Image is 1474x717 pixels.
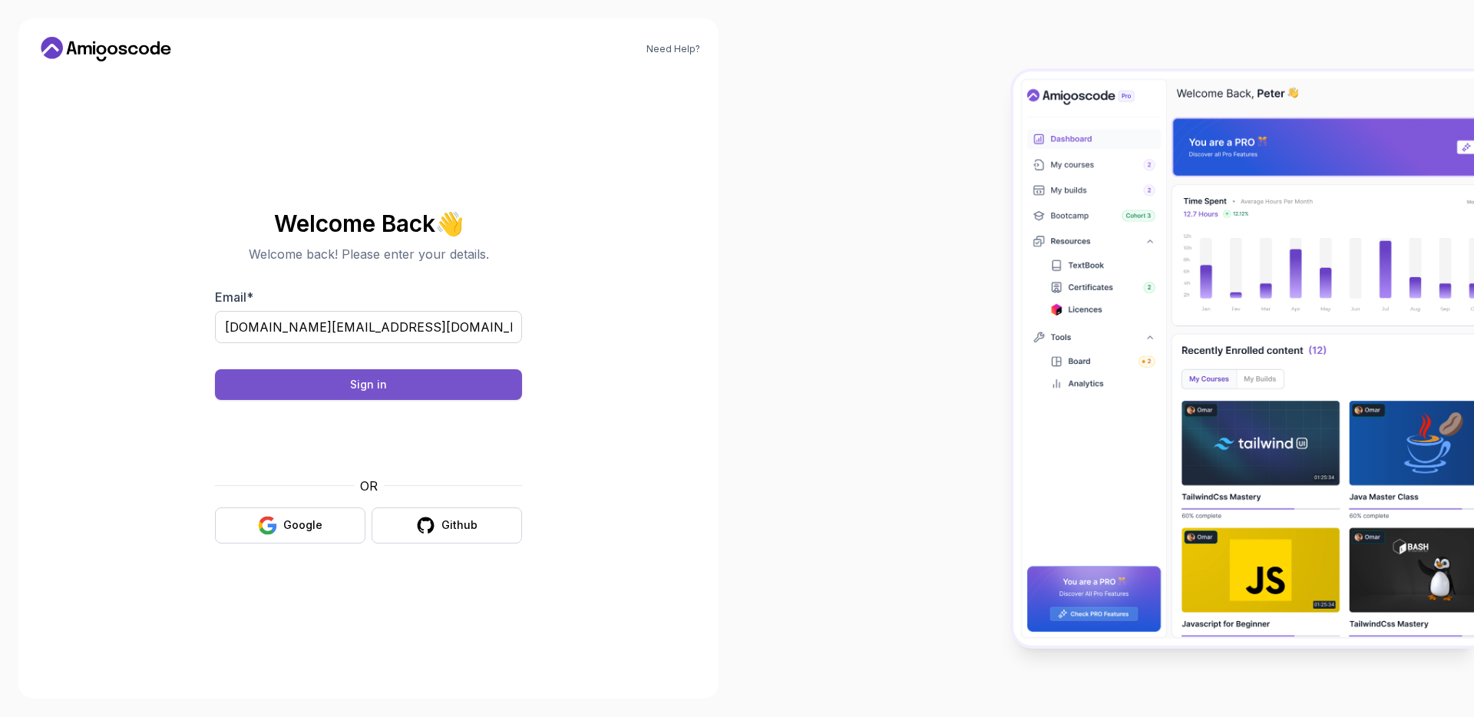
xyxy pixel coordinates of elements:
[215,211,522,236] h2: Welcome Back
[372,507,522,544] button: Github
[253,409,484,468] iframe: hCaptcha 보안 챌린지에 대한 확인란이 포함된 위젯
[350,377,387,392] div: Sign in
[215,369,522,400] button: Sign in
[215,507,365,544] button: Google
[435,211,464,236] span: 👋
[215,311,522,343] input: Enter your email
[215,245,522,263] p: Welcome back! Please enter your details.
[441,517,478,533] div: Github
[646,43,700,55] a: Need Help?
[1013,71,1474,645] img: Amigoscode Dashboard
[37,37,175,61] a: Home link
[360,477,378,495] p: OR
[283,517,322,533] div: Google
[215,289,253,305] label: Email *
